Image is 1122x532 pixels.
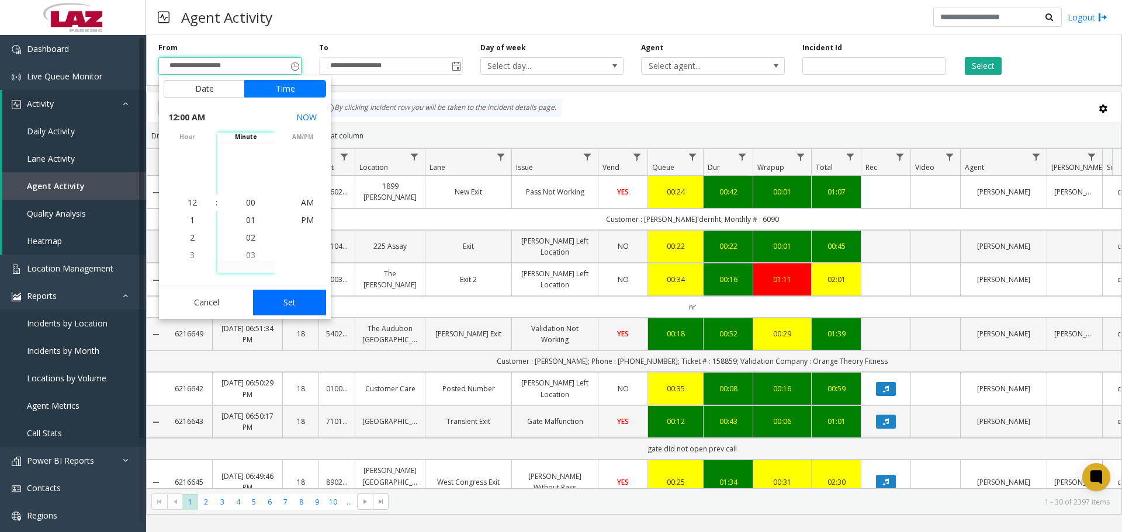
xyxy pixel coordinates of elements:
[190,232,195,243] span: 2
[326,274,348,285] a: 600346
[12,292,21,301] img: 'icon'
[362,323,418,345] a: The Audubon [GEOGRAPHIC_DATA]
[711,328,746,339] a: 00:52
[362,416,418,427] a: [GEOGRAPHIC_DATA]
[432,477,504,488] a: West Congress Exit
[892,149,908,165] a: Rec. Filter Menu
[188,197,197,208] span: 12
[27,290,57,301] span: Reports
[519,323,591,345] a: Validation Not Working
[655,186,696,197] div: 00:24
[618,384,629,394] span: NO
[147,418,165,427] a: Collapse Details
[655,274,696,285] div: 00:34
[12,45,21,54] img: 'icon'
[1098,11,1107,23] img: logout
[711,383,746,394] div: 00:08
[519,186,591,197] a: Pass Not Working
[12,72,21,82] img: 'icon'
[27,208,86,219] span: Quality Analysis
[655,477,696,488] a: 00:25
[617,477,629,487] span: YES
[432,416,504,427] a: Transient Exit
[711,241,746,252] div: 00:22
[12,100,21,109] img: 'icon'
[27,153,75,164] span: Lane Activity
[290,416,311,427] a: 18
[326,477,348,488] a: 890202
[27,455,94,466] span: Power BI Reports
[361,497,370,506] span: Go to the next page
[326,186,348,197] a: 260252
[27,126,75,137] span: Daily Activity
[27,43,69,54] span: Dashboard
[652,162,674,172] span: Queue
[288,58,301,74] span: Toggle popup
[605,241,640,252] a: NO
[516,162,533,172] span: Issue
[246,494,262,510] span: Page 5
[760,328,804,339] a: 00:29
[27,71,102,82] span: Live Queue Monitor
[1051,162,1104,172] span: [PERSON_NAME]
[357,493,373,510] span: Go to the next page
[480,43,526,53] label: Day of week
[968,241,1040,252] a: [PERSON_NAME]
[760,241,804,252] a: 00:01
[602,162,619,172] span: Vend
[12,265,21,274] img: 'icon'
[172,383,205,394] a: 6216642
[172,416,205,427] a: 6216643
[262,494,278,510] span: Page 6
[1054,186,1095,197] a: [PERSON_NAME]
[175,3,278,32] h3: Agent Activity
[655,416,696,427] a: 00:12
[968,477,1040,488] a: [PERSON_NAME]
[802,43,842,53] label: Incident Id
[430,162,445,172] span: Lane
[819,477,854,488] div: 02:30
[293,494,309,510] span: Page 8
[711,274,746,285] div: 00:16
[655,383,696,394] a: 00:35
[965,162,984,172] span: Agent
[12,484,21,493] img: 'icon'
[319,43,328,53] label: To
[407,149,423,165] a: Location Filter Menu
[519,471,591,493] a: [PERSON_NAME] Without Pass
[605,274,640,285] a: NO
[711,416,746,427] div: 00:43
[760,477,804,488] a: 00:31
[760,416,804,427] div: 00:06
[362,383,418,394] a: Customer Care
[27,180,85,192] span: Agent Activity
[2,227,146,255] a: Heatmap
[2,172,146,200] a: Agent Activity
[158,3,169,32] img: pageIcon
[580,149,595,165] a: Issue Filter Menu
[819,383,854,394] div: 00:59
[325,494,341,510] span: Page 10
[376,497,386,506] span: Go to the last page
[220,471,275,493] a: [DATE] 06:49:46 PM
[147,126,1121,146] div: Drag a column header and drop it here to group by that column
[147,149,1121,488] div: Data table
[711,477,746,488] a: 01:34
[432,383,504,394] a: Posted Number
[27,482,61,493] span: Contacts
[618,241,629,251] span: NO
[220,377,275,399] a: [DATE] 06:50:29 PM
[655,328,696,339] a: 00:18
[290,383,311,394] a: 18
[27,427,62,439] span: Call Stats
[432,274,504,285] a: Exit 2
[27,510,57,521] span: Regions
[617,329,629,339] span: YES
[819,416,854,427] div: 01:01
[760,383,804,394] a: 00:16
[326,383,348,394] a: 010016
